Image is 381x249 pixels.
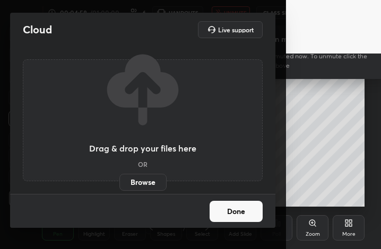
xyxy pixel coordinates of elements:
div: More [342,232,356,237]
h5: Live support [218,26,254,33]
h2: Cloud [23,23,52,37]
button: Done [210,201,263,222]
h3: Drag & drop your files here [89,144,196,153]
div: Zoom [306,232,320,237]
h5: OR [138,161,148,167]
